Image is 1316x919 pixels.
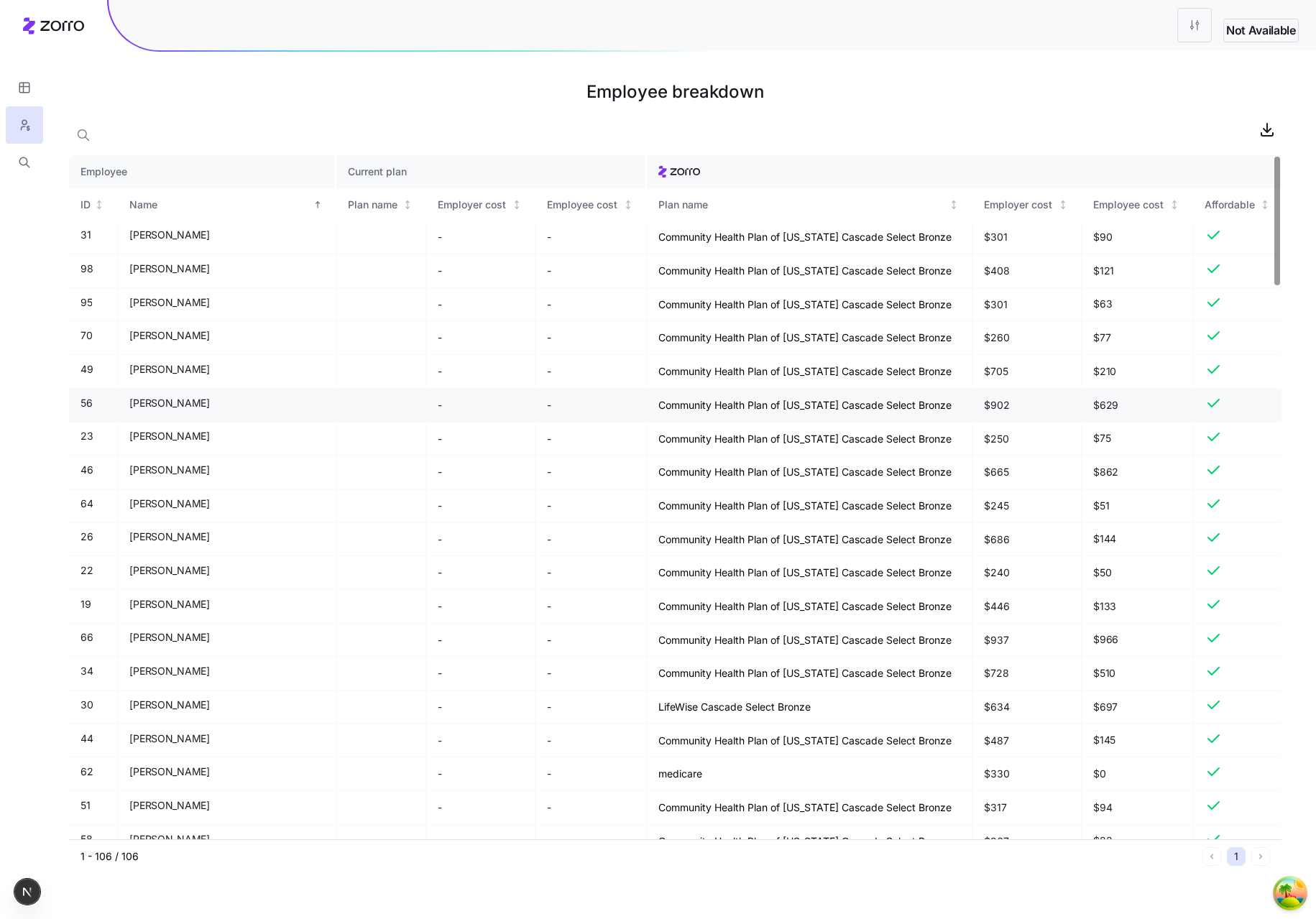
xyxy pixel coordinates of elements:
[80,731,93,746] span: 44
[80,563,93,578] span: 22
[984,532,1009,547] span: $686
[547,532,551,547] span: -
[984,364,1008,379] span: $705
[984,297,1007,312] span: $301
[1205,197,1258,213] div: Affordable
[984,197,1055,213] div: Employer cost
[129,630,209,645] span: [PERSON_NAME]
[80,362,93,377] span: 49
[80,197,92,213] div: ID
[647,724,973,758] td: Community Health Plan of [US_STATE] Cascade Select Bronze
[647,389,973,422] td: Community Health Plan of [US_STATE] Cascade Select Bronze
[80,698,93,712] span: 30
[80,849,1197,864] div: 1 - 106 / 106
[647,188,973,221] th: Plan nameNot sorted
[984,432,1008,446] span: $250
[1093,632,1181,647] span: $966
[80,429,93,443] span: 23
[547,800,551,815] span: -
[647,254,973,288] td: Community Health Plan of [US_STATE] Cascade Select Bronze
[647,422,973,456] td: Community Health Plan of [US_STATE] Cascade Select Bronze
[984,398,1009,412] span: $902
[1093,331,1181,345] span: $77
[984,264,1009,278] span: $408
[547,734,551,748] span: -
[984,565,1009,580] span: $240
[647,321,973,355] td: Community Health Plan of [US_STATE] Cascade Select Bronze
[535,188,647,221] th: Employee costNot sorted
[547,465,551,479] span: -
[80,664,93,678] span: 34
[1093,197,1167,213] div: Employee cost
[129,765,209,779] span: [PERSON_NAME]
[1093,532,1181,546] span: $144
[402,200,413,210] div: Not sorted
[984,666,1008,680] span: $728
[647,624,973,657] td: Community Health Plan of [US_STATE] Cascade Select Bronze
[438,633,442,647] span: -
[1082,188,1193,221] th: Employee costNot sorted
[1226,22,1296,40] span: Not Available
[547,297,551,312] span: -
[984,834,1008,849] span: $267
[80,228,91,242] span: 31
[129,731,209,746] span: [PERSON_NAME]
[647,456,973,489] td: Community Health Plan of [US_STATE] Cascade Select Bronze
[129,328,209,343] span: [PERSON_NAME]
[1093,431,1181,445] span: $75
[1093,599,1181,614] span: $133
[438,398,442,412] span: -
[984,599,1009,614] span: $446
[647,791,973,825] td: Community Health Plan of [US_STATE] Cascade Select Bronze
[1093,297,1181,311] span: $63
[438,666,442,680] span: -
[438,700,442,714] span: -
[1093,364,1181,379] span: $210
[129,197,310,213] div: Name
[80,530,93,544] span: 26
[547,264,551,278] span: -
[129,530,209,544] span: [PERSON_NAME]
[984,800,1006,815] span: $317
[984,734,1008,748] span: $487
[547,700,551,714] span: -
[1093,700,1181,714] span: $697
[80,262,93,276] span: 98
[1093,230,1181,244] span: $90
[129,664,209,678] span: [PERSON_NAME]
[547,633,551,647] span: -
[80,765,93,779] span: 62
[129,396,209,410] span: [PERSON_NAME]
[438,230,442,244] span: -
[69,188,118,221] th: IDNot sorted
[129,597,209,611] span: [PERSON_NAME]
[1193,188,1282,221] th: AffordableNot sorted
[80,597,91,611] span: 19
[438,197,509,213] div: Employer cost
[129,698,209,712] span: [PERSON_NAME]
[972,188,1082,221] th: Employer costNot sorted
[438,800,442,815] span: -
[647,757,973,791] td: medicare
[438,331,442,345] span: -
[547,197,620,213] div: Employee cost
[118,188,336,221] th: NameSorted ascending
[438,465,442,479] span: -
[1251,847,1270,866] button: Next page
[80,396,92,410] span: 56
[984,767,1009,781] span: $330
[647,825,973,859] td: Community Health Plan of [US_STATE] Cascade Select Bronze
[547,432,551,446] span: -
[438,432,442,446] span: -
[547,398,551,412] span: -
[647,556,973,590] td: Community Health Plan of [US_STATE] Cascade Select Bronze
[1227,847,1246,866] button: 1
[647,221,973,254] td: Community Health Plan of [US_STATE] Cascade Select Bronze
[984,633,1008,647] span: $937
[1093,666,1181,680] span: $510
[1058,200,1068,210] div: Not sorted
[129,295,209,310] span: [PERSON_NAME]
[1093,499,1181,513] span: $51
[129,563,209,578] span: [PERSON_NAME]
[547,499,551,513] span: -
